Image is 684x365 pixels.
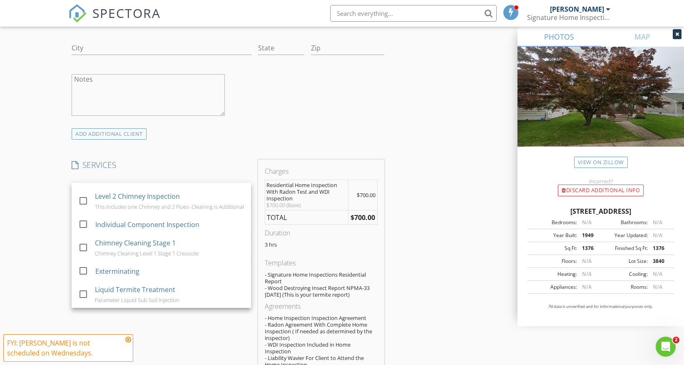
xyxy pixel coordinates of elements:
div: Liquid Termite Treatment [95,285,175,295]
div: Chimney Cleaning Level 1 Stage 1 Creosote [95,250,199,257]
i: arrow_drop_down [241,185,251,195]
div: Level 2 Chimney Inspection [95,191,180,201]
div: - Home Inspection Inspection Agreement [265,315,378,321]
div: 1376 [577,245,601,252]
span: N/A [653,219,662,226]
strong: $700.00 [351,213,375,222]
span: N/A [582,283,592,290]
div: Bathrooms: [601,219,648,226]
div: Lot Size: [601,257,648,265]
span: N/A [582,270,592,277]
input: Search everything... [330,5,497,22]
span: N/A [582,257,592,265]
a: MAP [601,27,684,47]
div: - WDI Inspection Included in Home Inspection [265,341,378,355]
div: Year Built: [530,232,577,239]
a: PHOTOS [517,27,601,47]
div: Rooms: [601,283,648,291]
h4: SERVICES [72,160,251,170]
div: Exterminating [96,266,140,276]
div: Templates [265,258,378,268]
span: N/A [653,270,662,277]
span: SPECTORA [92,4,161,22]
div: [STREET_ADDRESS] [527,206,674,216]
div: $700.00 (Base) [266,202,346,208]
img: The Best Home Inspection Software - Spectora [68,4,87,22]
div: Cooling: [601,270,648,278]
span: N/A [582,219,592,226]
p: All data is unverified and for informational purposes only. [527,304,674,310]
div: Discard Additional info [558,185,644,196]
td: TOTAL [265,210,348,225]
div: Duration [265,228,378,238]
div: Charges [265,166,378,176]
div: Floors: [530,257,577,265]
div: 3840 [648,257,672,265]
div: Finished Sq Ft: [601,245,648,252]
div: - Wood Destroying Insect Report NPMA-33 [DATE] (This is your termite report) [265,285,378,298]
iframe: Intercom live chat [656,337,676,357]
div: Appliances: [530,283,577,291]
div: FYI: [PERSON_NAME] is not scheduled on Wednesdays. [7,338,123,358]
div: Year Updated: [601,232,648,239]
span: N/A [653,232,662,239]
a: View on Zillow [574,157,628,168]
div: Bedrooms: [530,219,577,226]
img: streetview [517,47,684,167]
span: N/A [653,283,662,290]
div: - Radon Agreement With Complete Home Inspection ( If needed as determined by the inspector) [265,321,378,341]
div: Individual Component Inspection [96,220,200,230]
div: Signature Home Inspections [527,13,610,22]
div: 1949 [577,232,601,239]
span: $700.00 [357,191,376,199]
div: Agreements [265,301,378,311]
div: Residential Home Inspection With Radon Test and WDI Inspection [266,182,346,202]
div: Incorrect? [517,178,684,185]
div: [PERSON_NAME] [550,5,604,13]
div: Parameter Liquid Sub Soil Injection [95,297,179,303]
div: Heating: [530,270,577,278]
p: 3 hrs [265,241,378,248]
div: Sq Ft: [530,245,577,252]
div: This includes one Chimney and 2 Flues- Cleaning is Additional [95,203,244,210]
div: Chimney Cleaning Stage 1 [95,238,176,248]
div: ADD ADDITIONAL client [72,128,147,140]
a: SPECTORA [68,11,161,29]
div: - Signature Home Inspections Residential Report [265,271,378,285]
div: 1376 [648,245,672,252]
span: 2 [673,337,679,343]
